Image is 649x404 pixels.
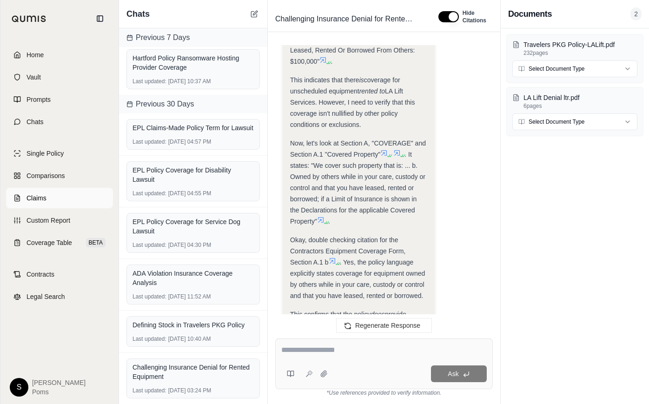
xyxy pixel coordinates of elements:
span: This indicates that there [290,76,359,84]
div: [DATE] 10:40 AM [132,335,254,343]
span: This confirms that the policy [290,311,371,318]
a: Vault [6,67,113,87]
span: Prompts [26,95,51,104]
p: LA Lift Denial ltr.pdf [523,93,637,102]
span: Challenging Insurance Denial for Rented Equipment [272,12,420,26]
span: Comparisons [26,171,65,180]
span: Coverage Table [26,238,72,247]
span: Last updated: [132,387,166,394]
div: EPL Policy Coverage for Disability Lawsuit [132,166,254,184]
span: . [331,58,332,65]
div: [DATE] 04:30 PM [132,241,254,249]
button: Ask [431,365,487,382]
span: Chats [26,117,44,126]
a: Single Policy [6,143,113,164]
span: Ask [448,370,458,378]
h3: Documents [508,7,552,20]
div: [DATE] 11:52 AM [132,293,254,300]
span: provide coverage for unscheduled equipment rented [290,311,406,340]
span: Poms [32,387,86,397]
span: Last updated: [132,335,166,343]
span: Vault [26,73,41,82]
span: Single Policy [26,149,64,158]
div: EPL Policy Coverage for Service Dog Lawsuit [132,217,254,236]
div: EPL Claims-Made Policy Term for Lawsuit [132,123,254,132]
em: is [359,76,364,84]
span: Custom Report [26,216,70,225]
p: 232 pages [523,49,637,57]
span: Legal Search [26,292,65,301]
span: Last updated: [132,138,166,146]
span: Claims [26,193,46,203]
div: Challenging Insurance Denial for Rented Equipment [132,363,254,381]
div: [DATE] 10:37 AM [132,78,254,85]
div: ADA Violation Insurance Coverage Analysis [132,269,254,287]
a: Claims [6,188,113,208]
a: Chats [6,112,113,132]
div: Defining Stock in Travelers PKG Policy [132,320,254,330]
span: . [328,218,330,225]
span: Now, let's look at Section A, "COVERAGE" and Section A.1 "Covered Property" [290,139,426,158]
span: Regenerate Response [355,322,420,329]
span: Hide Citations [463,9,487,24]
a: Coverage TableBETA [6,232,113,253]
div: Hartford Policy Ransomware Hosting Provider Coverage [132,53,254,72]
div: S [10,378,28,397]
p: Travelers PKG Policy-LALift.pdf [523,40,637,49]
span: Last updated: [132,241,166,249]
button: New Chat [249,8,260,20]
a: Contracts [6,264,113,285]
div: Edit Title [272,12,427,26]
div: [DATE] 04:55 PM [132,190,254,197]
button: Collapse sidebar [93,11,107,26]
span: . It states: "We cover such property that is: ... b. Owned by others while in your care, custody ... [290,151,425,225]
img: Qumis Logo [12,15,46,22]
div: [DATE] 03:24 PM [132,387,254,394]
span: Home [26,50,44,60]
a: Home [6,45,113,65]
div: *Use references provided to verify information. [275,389,493,397]
span: Okay, double checking citation for the Contractors Equipment Coverage Form, Section A.1 b [290,236,405,266]
span: . Yes, the policy language explicitly states coverage for equipment owned by others while in your... [290,258,425,299]
span: Last updated: [132,190,166,197]
span: BETA [86,238,106,247]
span: 2 [630,7,642,20]
button: LA Lift Denial ltr.pdf6pages [512,93,637,110]
span: Chats [126,7,150,20]
span: Last updated: [132,78,166,85]
a: Prompts [6,89,113,110]
p: 6 pages [523,102,637,110]
em: does [371,311,385,318]
div: Previous 7 Days [119,28,267,47]
a: Legal Search [6,286,113,307]
button: Travelers PKG Policy-LALift.pdf232pages [512,40,637,57]
span: coverage for unscheduled equipment [290,76,400,95]
span: LA Lift Services. However, I need to verify that this coverage isn't nullified by other policy co... [290,87,415,128]
a: Custom Report [6,210,113,231]
em: rented to [359,87,385,95]
div: Previous 30 Days [119,95,267,113]
a: Comparisons [6,166,113,186]
button: Regenerate Response [336,318,432,333]
div: [DATE] 04:57 PM [132,138,254,146]
span: . It states: "Limit Of Insurance For Any One Unscheduled Item Of Equipment Leased, Rented Or Borr... [290,24,423,65]
span: [PERSON_NAME] [32,378,86,387]
span: Last updated: [132,293,166,300]
span: Contracts [26,270,54,279]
